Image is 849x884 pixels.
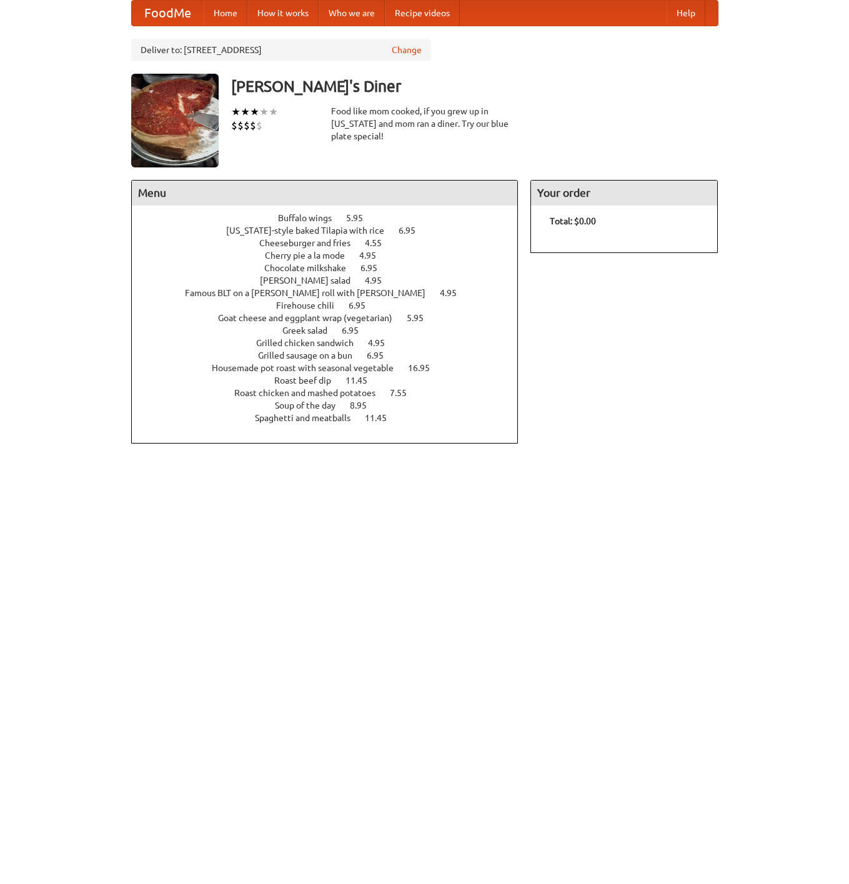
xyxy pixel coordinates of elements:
[132,181,518,206] h4: Menu
[408,363,442,373] span: 16.95
[319,1,385,26] a: Who we are
[359,251,389,261] span: 4.95
[231,105,241,119] li: ★
[550,216,596,226] b: Total: $0.00
[365,413,399,423] span: 11.45
[255,413,363,423] span: Spaghetti and meatballs
[346,213,375,223] span: 5.95
[345,375,380,385] span: 11.45
[265,251,357,261] span: Cherry pie a la mode
[132,1,204,26] a: FoodMe
[218,313,447,323] a: Goat cheese and eggplant wrap (vegetarian) 5.95
[212,363,453,373] a: Housemade pot roast with seasonal vegetable 16.95
[255,413,410,423] a: Spaghetti and meatballs 11.45
[399,226,428,236] span: 6.95
[237,119,244,132] li: $
[390,388,419,398] span: 7.55
[274,375,390,385] a: Roast beef dip 11.45
[265,251,399,261] a: Cherry pie a la mode 4.95
[259,105,269,119] li: ★
[385,1,460,26] a: Recipe videos
[131,39,431,61] div: Deliver to: [STREET_ADDRESS]
[392,44,422,56] a: Change
[275,400,348,410] span: Soup of the day
[256,338,408,348] a: Grilled chicken sandwich 4.95
[244,119,250,132] li: $
[282,325,340,335] span: Greek salad
[250,105,259,119] li: ★
[365,238,394,248] span: 4.55
[204,1,247,26] a: Home
[260,276,405,286] a: [PERSON_NAME] salad 4.95
[342,325,371,335] span: 6.95
[258,350,365,360] span: Grilled sausage on a bun
[259,238,405,248] a: Cheeseburger and fries 4.55
[226,226,397,236] span: [US_STATE]-style baked Tilapia with rice
[275,400,390,410] a: Soup of the day 8.95
[365,276,394,286] span: 4.95
[264,263,400,273] a: Chocolate milkshake 6.95
[274,375,344,385] span: Roast beef dip
[226,226,439,236] a: [US_STATE]-style baked Tilapia with rice 6.95
[218,313,405,323] span: Goat cheese and eggplant wrap (vegetarian)
[256,338,366,348] span: Grilled chicken sandwich
[231,119,237,132] li: $
[278,213,344,223] span: Buffalo wings
[440,288,469,298] span: 4.95
[269,105,278,119] li: ★
[256,119,262,132] li: $
[234,388,430,398] a: Roast chicken and mashed potatoes 7.55
[185,288,480,298] a: Famous BLT on a [PERSON_NAME] roll with [PERSON_NAME] 4.95
[247,1,319,26] a: How it works
[350,400,379,410] span: 8.95
[212,363,406,373] span: Housemade pot roast with seasonal vegetable
[241,105,250,119] li: ★
[531,181,717,206] h4: Your order
[407,313,436,323] span: 5.95
[278,213,386,223] a: Buffalo wings 5.95
[185,288,438,298] span: Famous BLT on a [PERSON_NAME] roll with [PERSON_NAME]
[131,74,219,167] img: angular.jpg
[258,350,407,360] a: Grilled sausage on a bun 6.95
[260,276,363,286] span: [PERSON_NAME] salad
[282,325,382,335] a: Greek salad 6.95
[367,350,396,360] span: 6.95
[259,238,363,248] span: Cheeseburger and fries
[349,300,378,310] span: 6.95
[250,119,256,132] li: $
[360,263,390,273] span: 6.95
[231,74,718,99] h3: [PERSON_NAME]'s Diner
[234,388,388,398] span: Roast chicken and mashed potatoes
[331,105,519,142] div: Food like mom cooked, if you grew up in [US_STATE] and mom ran a diner. Try our blue plate special!
[276,300,389,310] a: Firehouse chili 6.95
[276,300,347,310] span: Firehouse chili
[667,1,705,26] a: Help
[264,263,359,273] span: Chocolate milkshake
[368,338,397,348] span: 4.95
